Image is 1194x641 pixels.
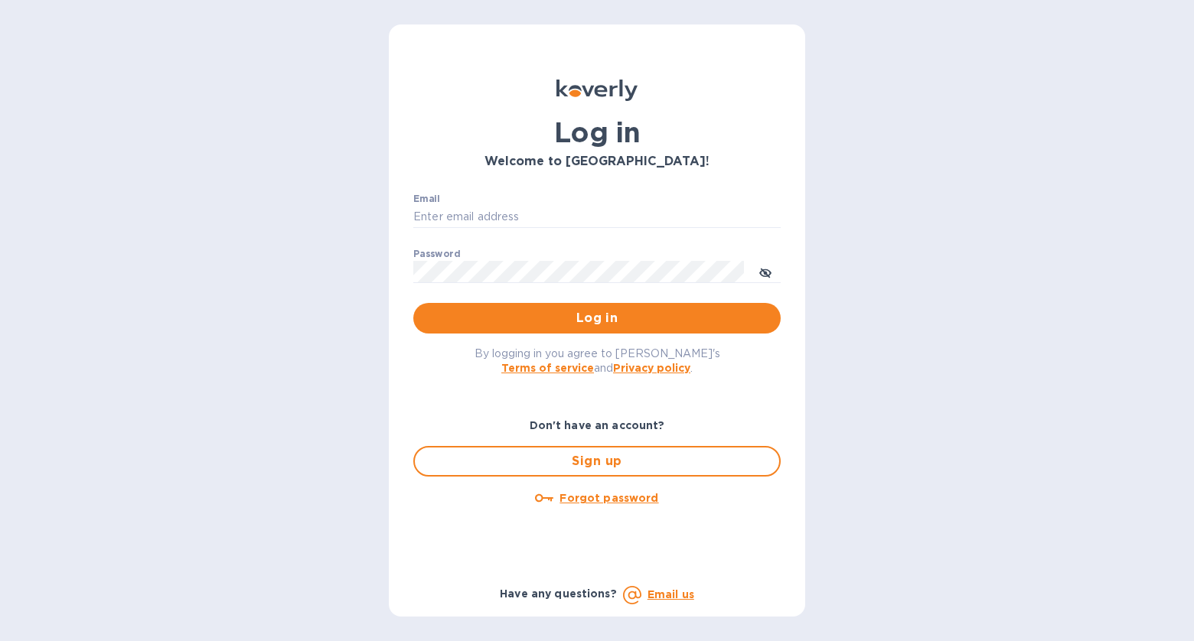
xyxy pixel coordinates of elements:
label: Email [413,194,440,203]
span: By logging in you agree to [PERSON_NAME]'s and . [475,347,720,374]
button: Sign up [413,446,781,477]
u: Forgot password [559,492,658,504]
span: Sign up [427,452,767,470]
b: Have any questions? [500,587,617,600]
input: Enter email address [413,206,781,229]
a: Terms of service [501,362,594,374]
a: Privacy policy [613,362,690,374]
button: Log in [413,303,781,334]
label: Password [413,249,460,259]
img: Koverly [556,80,638,101]
h1: Log in [413,116,781,148]
a: Email us [648,588,694,600]
b: Don't have an account? [530,419,665,431]
button: toggle password visibility [750,256,781,287]
h3: Welcome to [GEOGRAPHIC_DATA]! [413,155,781,169]
span: Log in [426,309,768,327]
